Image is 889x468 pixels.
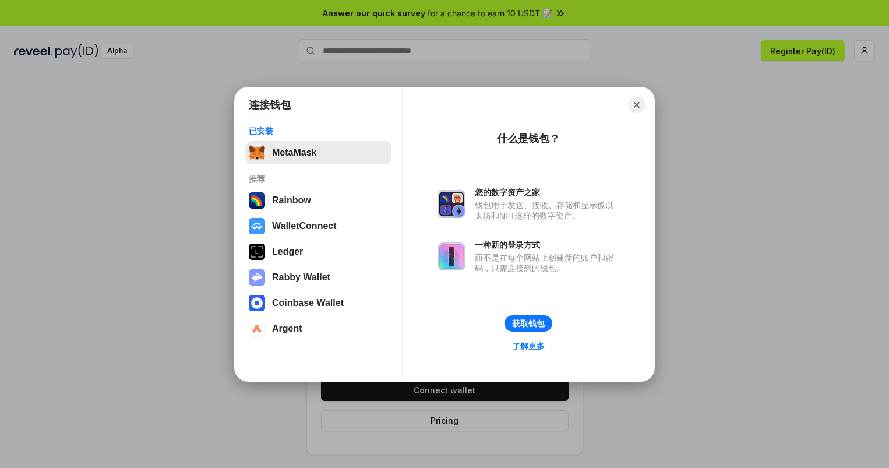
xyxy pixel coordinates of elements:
div: Rainbow [272,195,311,206]
div: 什么是钱包？ [497,132,560,146]
div: Coinbase Wallet [272,298,344,308]
button: Rainbow [245,189,391,212]
div: Argent [272,323,302,334]
img: svg+xml,%3Csvg%20xmlns%3D%22http%3A%2F%2Fwww.w3.org%2F2000%2Fsvg%22%20fill%3D%22none%22%20viewBox... [438,242,465,270]
div: Rabby Wallet [272,272,330,283]
img: svg+xml,%3Csvg%20xmlns%3D%22http%3A%2F%2Fwww.w3.org%2F2000%2Fsvg%22%20fill%3D%22none%22%20viewBox... [438,190,465,218]
button: Close [629,97,645,113]
button: Argent [245,317,391,340]
div: Ledger [272,247,303,257]
img: svg+xml,%3Csvg%20xmlns%3D%22http%3A%2F%2Fwww.w3.org%2F2000%2Fsvg%22%20fill%3D%22none%22%20viewBox... [249,269,265,286]
img: svg+xml,%3Csvg%20width%3D%2228%22%20height%3D%2228%22%20viewBox%3D%220%200%2028%2028%22%20fill%3D... [249,218,265,234]
div: 推荐 [249,174,388,184]
button: WalletConnect [245,214,391,238]
button: MetaMask [245,141,391,164]
img: svg+xml,%3Csvg%20width%3D%2228%22%20height%3D%2228%22%20viewBox%3D%220%200%2028%2028%22%20fill%3D... [249,321,265,337]
button: Ledger [245,240,391,263]
h1: 连接钱包 [249,98,291,112]
img: svg+xml,%3Csvg%20width%3D%2228%22%20height%3D%2228%22%20viewBox%3D%220%200%2028%2028%22%20fill%3D... [249,295,265,311]
button: 获取钱包 [505,315,552,332]
button: Coinbase Wallet [245,291,391,315]
img: svg+xml,%3Csvg%20xmlns%3D%22http%3A%2F%2Fwww.w3.org%2F2000%2Fsvg%22%20width%3D%2228%22%20height%3... [249,244,265,260]
div: 您的数字资产之家 [475,187,619,198]
img: svg+xml,%3Csvg%20fill%3D%22none%22%20height%3D%2233%22%20viewBox%3D%220%200%2035%2033%22%20width%... [249,145,265,161]
div: 一种新的登录方式 [475,240,619,250]
a: 了解更多 [505,339,552,354]
div: 了解更多 [512,341,545,351]
div: 而不是在每个网站上创建新的账户和密码，只需连接您的钱包。 [475,252,619,273]
div: 已安装 [249,126,388,136]
button: Rabby Wallet [245,266,391,289]
div: 获取钱包 [512,318,545,329]
div: MetaMask [272,147,316,158]
img: svg+xml,%3Csvg%20width%3D%22120%22%20height%3D%22120%22%20viewBox%3D%220%200%20120%20120%22%20fil... [249,192,265,209]
div: WalletConnect [272,221,337,231]
div: 钱包用于发送、接收、存储和显示像以太坊和NFT这样的数字资产。 [475,200,619,221]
